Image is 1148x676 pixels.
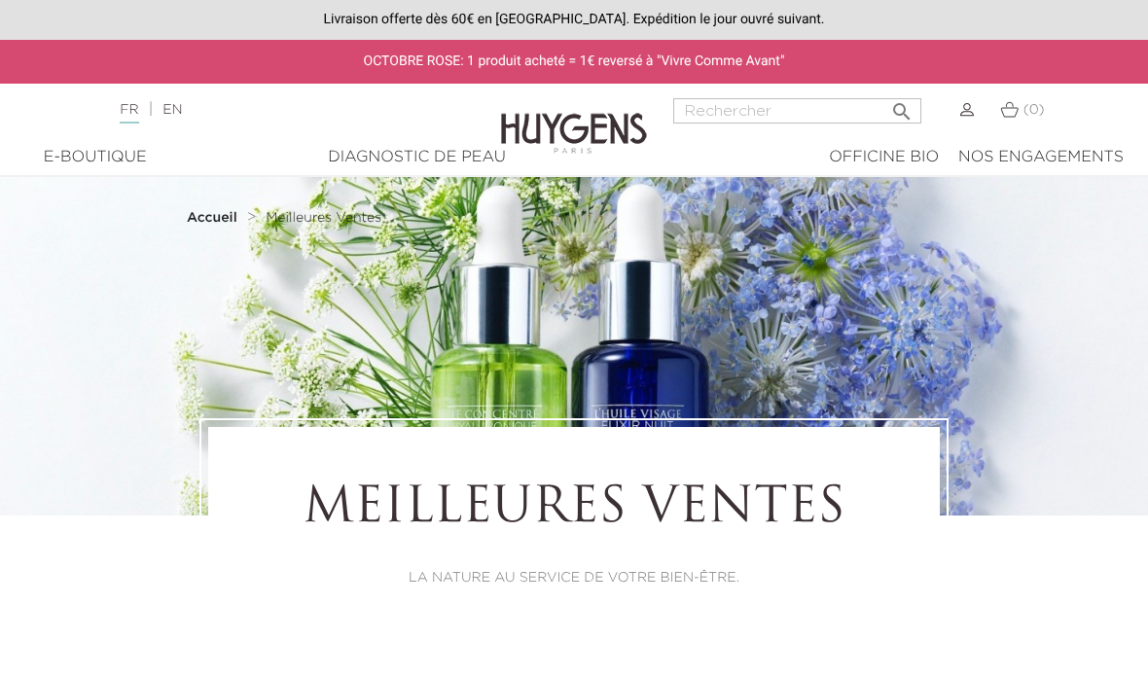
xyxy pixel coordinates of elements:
span: Meilleures Ventes [266,211,381,225]
i:  [890,94,914,118]
a: FR [120,103,138,124]
p: LA NATURE AU SERVICE DE VOTRE BIEN-ÊTRE. [262,568,886,588]
a: EN [162,103,182,117]
div: E-Boutique [24,146,165,169]
div: Diagnostic de peau [185,146,648,169]
a: Meilleures Ventes [266,210,381,226]
a: Accueil [187,210,241,226]
div: | [110,98,463,122]
img: Huygens [501,82,647,157]
h1: Meilleures Ventes [262,480,886,539]
a: Diagnostic de peau [175,146,658,169]
div: Nos engagements [958,146,1124,169]
strong: Accueil [187,211,237,225]
div: Officine Bio [829,146,939,169]
button:  [884,92,919,119]
input: Rechercher [673,98,921,124]
span: (0) [1023,103,1045,117]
